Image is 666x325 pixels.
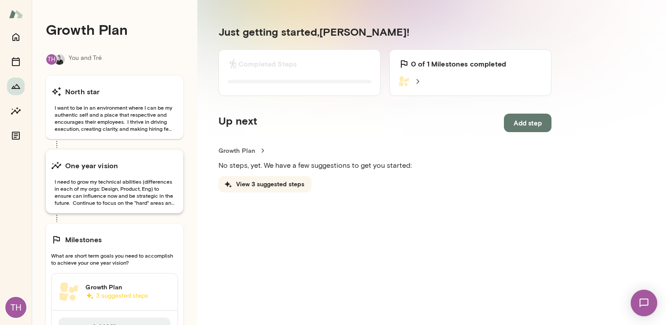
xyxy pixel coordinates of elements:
button: Home [7,28,25,46]
a: Growth Plan [218,146,551,155]
button: Add step [504,114,551,132]
h6: One year vision [65,160,118,171]
button: Documents [7,127,25,144]
button: View 3 suggested steps [218,176,311,192]
div: TH [46,54,57,65]
button: North starI want to be in an environment where I can be my authentic self and a place that respec... [46,76,183,139]
a: Growth Plan3 suggested steps [52,273,178,310]
button: Growth Plan [7,78,25,95]
button: Insights [7,102,25,120]
span: What are short term goals you need to accomplish to achieve your one year vision? [51,252,178,266]
h6: Milestones [65,234,102,245]
h5: Up next [218,114,257,132]
img: Mento [9,6,23,22]
img: Tré Wright [54,54,65,65]
h5: Just getting started, [PERSON_NAME] ! [218,25,551,39]
h6: Completed Steps [238,59,297,69]
h6: Growth Plan [85,283,170,292]
h6: 0 of 1 Milestones completed [411,59,506,69]
p: 3 suggested steps [85,292,170,300]
p: No steps, yet. We have a few suggestions to get you started: [218,160,551,171]
div: TH [5,297,26,318]
h4: Growth Plan [46,21,183,38]
span: I need to grow my technical abilities (differences in each of my orgs: Design, Product, Eng) to e... [51,178,178,206]
button: One year visionI need to grow my technical abilities (differences in each of my orgs: Design, Pro... [46,150,183,213]
span: I want to be in an environment where I can be my authentic self and a place that respective and e... [51,104,178,132]
h6: North star [65,86,100,97]
button: Sessions [7,53,25,70]
p: You and Tré [69,54,102,65]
